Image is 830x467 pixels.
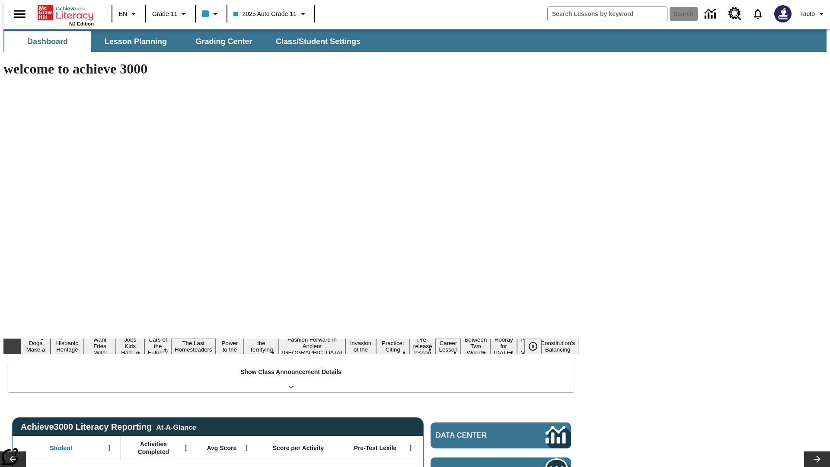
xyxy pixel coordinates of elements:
button: Slide 5 Cars of the Future? [144,335,171,357]
button: Slide 8 Attack of the Terrifying Tomatoes [244,332,278,361]
span: Student [50,444,72,452]
button: Slide 17 The Constitution's Balancing Act [537,332,578,361]
button: Class/Student Settings [269,31,367,52]
button: Slide 7 Solar Power to the People [216,332,244,361]
button: Class color is light blue. Change class color [198,6,224,22]
button: Slide 11 Mixed Practice: Citing Evidence [376,332,410,361]
button: Class: 2025 Auto Grade 11, Select your class [230,6,311,22]
button: Slide 3 Do You Want Fries With That? [84,329,116,364]
input: search field [548,7,667,21]
button: Language: EN, Select a language [115,6,143,22]
span: Achieve3000 Literacy Reporting [21,422,196,432]
span: EN [119,10,127,19]
span: 2025 Auto Grade 11 [233,10,296,19]
button: Profile/Settings [797,6,830,22]
span: Tauto [800,10,815,19]
span: Grade 11 [152,10,177,19]
div: Pause [524,339,550,354]
button: Open Menu [240,441,253,454]
button: Grade: Grade 11, Select a grade [149,6,192,22]
a: Data Center [699,2,723,26]
button: Slide 2 ¡Viva Hispanic Heritage Month! [51,332,84,361]
button: Slide 16 Point of View [517,335,537,357]
span: Lesson Planning [105,37,167,47]
button: Lesson Planning [93,31,179,52]
button: Open Menu [179,441,192,454]
p: Show Class Announcement Details [240,368,342,377]
button: Slide 14 Between Two Worlds [461,335,490,357]
div: SubNavbar [3,31,368,52]
button: Slide 13 Career Lesson [436,339,461,354]
button: Slide 1 Diving Dogs Make a Splash [21,332,51,361]
button: Slide 6 The Last Homesteaders [171,339,216,354]
button: Lesson carousel, Next [804,451,830,467]
button: Slide 12 Pre-release lesson [410,335,436,357]
div: At-A-Glance [156,422,196,432]
button: Slide 4 Dirty Jobs Kids Had To Do [116,329,144,364]
a: Home [38,4,94,21]
a: Notifications [747,3,769,25]
button: Pause [524,339,542,354]
button: Slide 9 Fashion Forward in Ancient Rome [279,335,346,357]
span: Pre-Test Lexile [354,444,397,452]
button: Slide 15 Hooray for Constitution Day! [490,335,517,357]
a: Resource Center, Will open in new tab [723,2,747,26]
button: Open Menu [103,441,116,454]
span: NJ Edition [69,21,94,26]
div: Show Class Announcement Details [8,362,574,392]
div: SubNavbar [3,29,827,52]
span: Score per Activity [273,444,324,452]
button: Dashboard [4,31,91,52]
span: Class/Student Settings [276,37,361,47]
div: Home [38,3,94,26]
a: Data Center [431,422,571,448]
span: Dashboard [27,37,68,47]
h1: welcome to achieve 3000 [3,61,578,77]
button: Open Menu [404,441,417,454]
button: Slide 10 The Invasion of the Free CD [345,332,376,361]
span: Activities Completed [125,440,182,456]
button: Open side menu [7,1,32,27]
button: Select a new avatar [769,3,797,25]
button: Grading Center [181,31,267,52]
span: Grading Center [195,37,252,47]
span: Data Center [436,431,517,440]
span: Avg Score [207,444,236,452]
img: Avatar [774,5,792,22]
